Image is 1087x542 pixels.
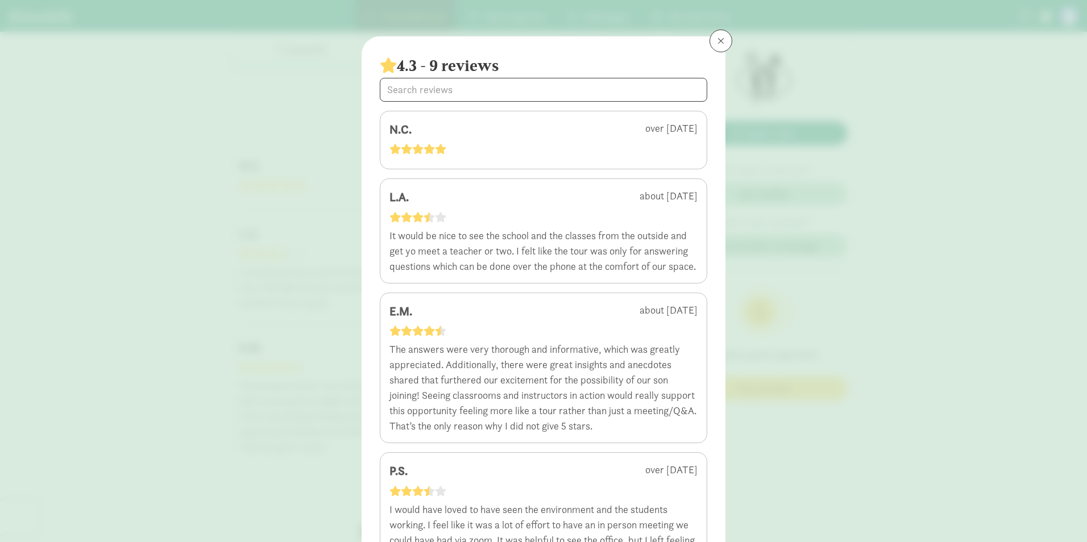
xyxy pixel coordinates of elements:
div: over [DATE] [494,462,698,485]
div: about [DATE] [494,302,698,325]
div: over [DATE] [494,120,698,143]
div: 4.3 - 9 reviews [380,55,707,78]
div: E.M. [389,302,494,320]
div: The answers were very thorough and informative, which was greatly appreciated. Additionally, ther... [389,341,698,433]
input: Search reviews [380,78,707,101]
div: about [DATE] [494,188,698,211]
div: N.C. [389,120,494,139]
div: L.A. [389,188,494,206]
div: It would be nice to see the school and the classes from the outside and get yo meet a teacher or ... [389,228,698,274]
div: P.S. [389,462,494,480]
